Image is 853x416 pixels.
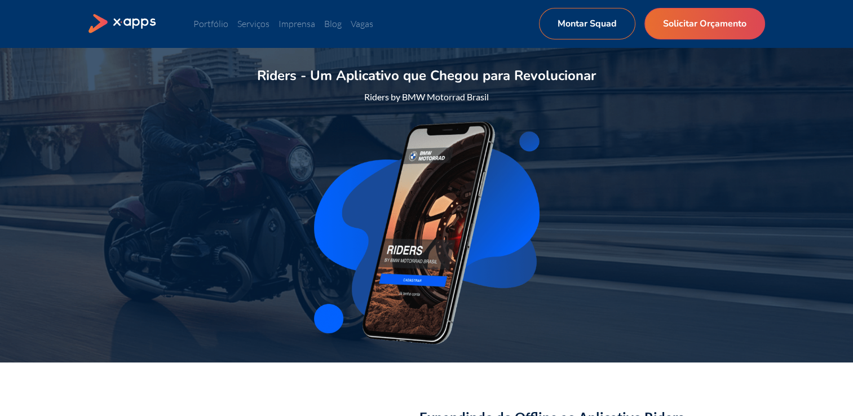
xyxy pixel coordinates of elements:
a: Portfólio [193,18,228,29]
img: celular com o aplicativo da BMW riders na tela [314,122,540,344]
a: Solicitar Orçamento [644,8,765,39]
h1: Riders - Um Aplicativo que Chegou para Revolucionar [257,65,596,86]
a: Serviços [237,18,269,29]
a: Blog [324,18,342,29]
p: Riders by BMW Motorrad Brasil [364,90,489,104]
a: Montar Squad [539,8,635,39]
a: Vagas [351,18,373,29]
a: Imprensa [279,18,315,29]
